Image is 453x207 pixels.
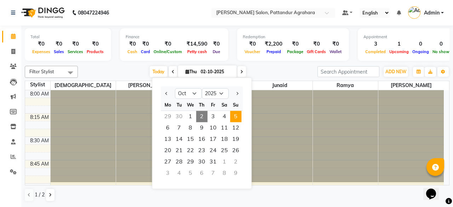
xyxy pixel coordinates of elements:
[230,111,241,122] span: 5
[378,81,444,90] span: [PERSON_NAME]
[196,111,207,122] div: Thursday, October 2, 2025
[219,111,230,122] div: Saturday, October 4, 2025
[199,67,234,77] input: 2025-10-02
[196,133,207,145] span: 16
[35,191,45,199] span: 1 / 2
[230,167,241,179] div: Sunday, November 9, 2025
[247,81,312,90] span: Junaid
[196,122,207,133] span: 9
[230,122,241,133] div: Sunday, October 12, 2025
[173,122,185,133] span: 7
[262,40,285,48] div: ₹2,200
[175,88,202,99] select: Select month
[173,156,185,167] div: Tuesday, October 28, 2025
[185,156,196,167] div: Wednesday, October 29, 2025
[185,145,196,156] div: Wednesday, October 22, 2025
[162,133,173,145] div: Monday, October 13, 2025
[207,111,219,122] span: 3
[230,145,241,156] div: Sunday, October 26, 2025
[317,66,379,77] input: Search Appointment
[210,40,223,48] div: ₹0
[173,99,185,110] div: Tu
[408,6,420,19] img: Admin
[207,156,219,167] span: 31
[384,67,408,77] button: ADD NEW
[78,3,109,23] b: 08047224946
[126,49,139,54] span: Cash
[219,133,230,145] div: Saturday, October 18, 2025
[285,40,305,48] div: ₹0
[234,88,240,99] button: Next month
[185,133,196,145] div: Wednesday, October 15, 2025
[411,40,431,48] div: 0
[207,133,219,145] div: Friday, October 17, 2025
[185,133,196,145] span: 15
[196,99,207,110] div: Th
[126,40,139,48] div: ₹0
[173,145,185,156] div: Tuesday, October 21, 2025
[162,111,173,122] div: Monday, September 29, 2025
[411,49,431,54] span: Ongoing
[30,49,52,54] span: Expenses
[431,40,451,48] div: 0
[424,9,440,17] span: Admin
[116,81,181,90] span: [PERSON_NAME]
[305,40,328,48] div: ₹0
[185,111,196,122] div: Wednesday, October 1, 2025
[243,40,262,48] div: ₹0
[230,99,241,110] div: Su
[385,69,406,74] span: ADD NEW
[29,69,54,74] span: Filter Stylist
[230,111,241,122] div: Sunday, October 5, 2025
[196,167,207,179] div: Thursday, November 6, 2025
[52,40,66,48] div: ₹0
[219,133,230,145] span: 18
[126,34,223,40] div: Finance
[29,90,50,98] div: 8:00 AM
[207,156,219,167] div: Friday, October 31, 2025
[85,49,105,54] span: Products
[185,167,196,179] div: Wednesday, November 5, 2025
[388,40,411,48] div: 1
[196,156,207,167] span: 30
[196,133,207,145] div: Thursday, October 16, 2025
[185,145,196,156] span: 22
[173,122,185,133] div: Tuesday, October 7, 2025
[29,184,50,191] div: 9:00 AM
[219,99,230,110] div: Sa
[185,122,196,133] div: Wednesday, October 8, 2025
[243,49,262,54] span: Voucher
[173,133,185,145] div: Tuesday, October 14, 2025
[173,156,185,167] span: 28
[25,81,50,88] div: Stylist
[162,156,173,167] div: Monday, October 27, 2025
[196,145,207,156] span: 23
[173,145,185,156] span: 21
[162,122,173,133] div: Monday, October 6, 2025
[211,49,222,54] span: Due
[162,122,173,133] span: 6
[230,122,241,133] span: 12
[313,81,378,90] span: Ramya
[150,66,167,77] span: Today
[173,111,185,122] div: Tuesday, September 30, 2025
[219,111,230,122] span: 4
[139,49,152,54] span: Card
[363,40,388,48] div: 3
[243,34,343,40] div: Redemption
[185,49,209,54] span: Petty cash
[184,69,199,74] span: Thu
[219,167,230,179] div: Saturday, November 8, 2025
[66,49,85,54] span: Services
[207,133,219,145] span: 17
[185,122,196,133] span: 8
[207,145,219,156] div: Friday, October 24, 2025
[29,114,50,121] div: 8:15 AM
[207,145,219,156] span: 24
[162,145,173,156] div: Monday, October 20, 2025
[18,3,67,23] img: logo
[196,156,207,167] div: Thursday, October 30, 2025
[265,49,283,54] span: Prepaid
[230,133,241,145] span: 19
[185,111,196,122] span: 1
